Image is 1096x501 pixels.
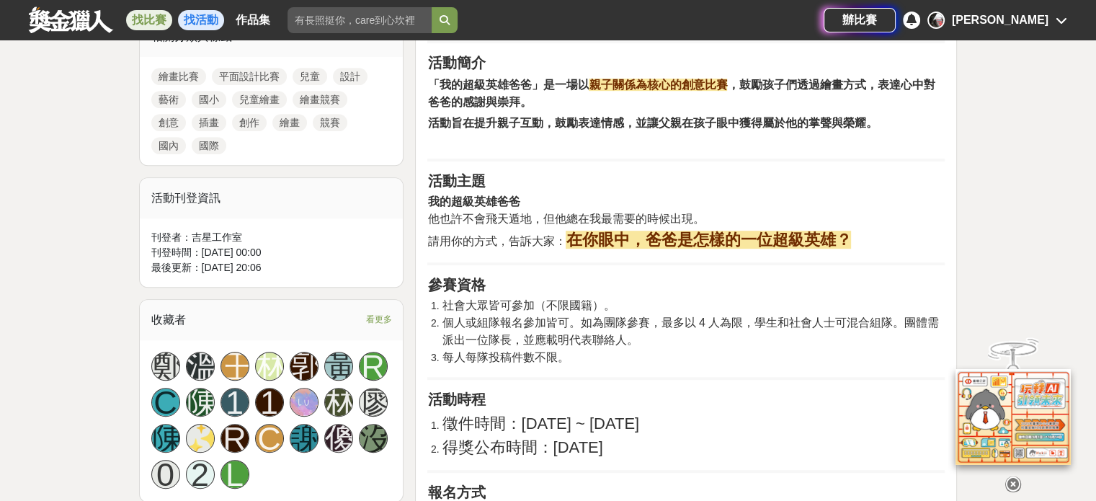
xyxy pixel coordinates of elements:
[290,424,318,453] a: 謝
[427,195,520,208] strong: 我的超級英雄爸爸
[359,388,388,417] a: 廖
[313,114,347,131] a: 競賽
[220,460,249,489] a: L
[324,424,353,453] a: 傻
[186,352,215,381] a: 溫
[290,389,318,416] img: Avatar
[427,277,485,293] strong: 參賽資格
[220,388,249,417] a: 1
[220,352,249,381] a: 王
[255,352,284,381] a: 林
[272,114,307,131] a: 繪畫
[824,8,896,32] a: 辦比賽
[192,114,226,131] a: 插畫
[151,260,392,275] div: 最後更新： [DATE] 20:06
[288,7,432,33] input: 有長照挺你，care到心坎裡！青春出手，拍出照顧 影音徵件活動
[151,137,186,154] a: 國內
[151,230,392,245] div: 刊登者： 吉星工作室
[442,351,569,363] span: 每人每隊投稿件數不限。
[192,137,226,154] a: 國際
[151,114,186,131] a: 創意
[151,424,180,453] a: 陳
[427,117,877,129] strong: 活動旨在提升親子互動，鼓勵表達情感，並讓父親在孩子眼中獲得屬於他的掌聲與榮耀。
[427,79,935,108] strong: ，鼓勵孩子們透過繪畫方式，表達心中對爸爸的感謝與崇拜。
[151,388,180,417] a: C
[566,231,851,249] strong: 在你眼中，爸爸是怎樣的一位超級英雄？
[589,79,727,91] strong: 親子關係為核心的創意比賽
[333,68,367,85] a: 設計
[151,314,186,326] span: 收藏者
[290,352,318,381] a: 郭
[324,352,353,381] a: 黃
[929,13,943,27] img: Avatar
[186,460,215,489] a: 2
[232,91,287,108] a: 兒童繪畫
[952,12,1048,29] div: [PERSON_NAME]
[442,414,639,433] span: 徵件時間：[DATE] ~ [DATE]
[427,213,704,225] span: 他也許不會飛天遁地，但他總在我最需要的時候出現。
[178,10,224,30] a: 找活動
[955,369,1071,465] img: d2146d9a-e6f6-4337-9592-8cefde37ba6b.png
[192,91,226,108] a: 國小
[293,91,347,108] a: 繪畫競賽
[427,173,485,189] strong: 活動主題
[186,424,215,453] a: ✨
[140,178,404,218] div: 活動刊登資訊
[151,68,206,85] a: 繪畫比賽
[220,424,249,453] a: R
[255,388,284,417] a: 1
[212,68,287,85] a: 平面設計比賽
[365,311,391,327] span: 看更多
[151,91,186,108] a: 藝術
[427,391,485,407] strong: 活動時程
[442,316,939,346] span: 個人或組隊報名參加皆可。如為團隊參賽，最多以 4 人為限，學生和社會人士可混合組隊。團體需派出一位隊長，並應載明代表聯絡人。
[442,299,615,311] span: 社會大眾皆可參加（不限國籍）。
[186,388,215,417] a: 陳
[151,352,180,381] a: 鄭
[324,388,353,417] a: 林
[255,424,284,453] a: C
[427,235,566,247] span: 請用你的方式，告訴大家：
[427,79,589,91] strong: 「我的超級英雄爸爸」是一場以
[427,484,485,500] strong: 報名方式
[232,114,267,131] a: 創作
[293,68,327,85] a: 兒童
[151,245,392,260] div: 刊登時間： [DATE] 00:00
[151,460,180,489] a: 0
[230,10,276,30] a: 作品集
[427,55,485,71] strong: 活動簡介
[126,10,172,30] a: 找比賽
[359,352,388,381] a: R
[359,424,388,453] a: 沒
[442,438,602,456] span: 得獎公布時間：[DATE]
